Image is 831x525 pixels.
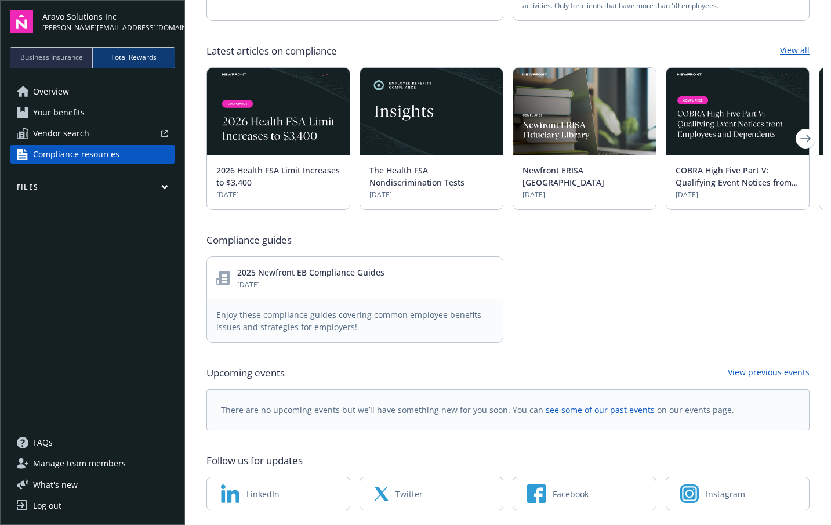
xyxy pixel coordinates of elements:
[780,44,810,58] a: View all
[42,23,175,33] span: [PERSON_NAME][EMAIL_ADDRESS][DOMAIN_NAME]
[10,182,175,197] button: Files
[513,68,656,155] img: BLOG+Card Image - Compliance - ERISA Library - 09-26-25.jpg
[33,497,61,515] div: Log out
[221,404,734,416] span: There are no upcoming events but we’ll have something new for you soon. You can on our events page.
[522,190,647,200] span: [DATE]
[246,488,280,500] span: LinkedIn
[676,190,800,200] span: [DATE]
[206,477,350,510] a: LinkedIn
[111,52,157,63] span: Total Rewards
[10,10,33,33] img: navigator-logo.svg
[216,190,340,200] span: [DATE]
[522,165,604,188] a: Newfront ERISA [GEOGRAPHIC_DATA]
[796,129,815,148] a: Next
[10,145,175,164] a: Compliance resources
[20,52,83,63] span: Business Insurance
[33,454,126,473] span: Manage team members
[42,10,175,33] button: Aravo Solutions Inc[PERSON_NAME][EMAIL_ADDRESS][DOMAIN_NAME]
[33,103,85,122] span: Your benefits
[10,82,175,101] a: Overview
[666,477,810,510] a: Instagram
[369,190,493,200] span: [DATE]
[10,103,175,122] a: Your benefits
[206,233,292,247] span: Compliance guides
[369,165,465,188] a: The Health FSA Nondiscrimination Tests
[676,165,792,200] a: COBRA High Five Part V: Qualifying Event Notices from Employees and Dependents
[206,366,285,380] span: Upcoming events
[42,10,175,23] span: Aravo Solutions Inc
[216,165,340,188] a: 2026 Health FSA Limit Increases to $3,400
[728,366,810,380] a: View previous events
[237,267,384,278] a: 2025 Newfront EB Compliance Guides
[237,280,384,290] span: [DATE]
[706,488,745,500] span: Instagram
[546,404,655,415] a: see some of our past events
[395,488,423,500] span: Twitter
[33,433,53,452] span: FAQs
[207,68,350,155] img: BLOG-Card Image - Compliance - 2026 Health FSA Limit Increases to $3,400.jpg
[666,68,809,155] img: BLOG-Card Image - Compliance - COBRA High Five Pt 5 - 09-11-25.jpg
[513,477,656,510] a: Facebook
[10,124,175,143] a: Vendor search
[360,68,503,155] img: Card Image - EB Compliance Insights.png
[33,82,69,101] span: Overview
[216,309,493,333] span: Enjoy these compliance guides covering common employee benefits issues and strategies for employers!
[33,479,78,491] span: What ' s new
[33,124,89,143] span: Vendor search
[206,454,303,468] span: Follow us for updates
[553,488,589,500] span: Facebook
[10,433,175,452] a: FAQs
[360,477,503,510] a: Twitter
[10,454,175,473] a: Manage team members
[33,145,119,164] span: Compliance resources
[206,44,337,58] span: Latest articles on compliance
[10,479,96,491] button: What's new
